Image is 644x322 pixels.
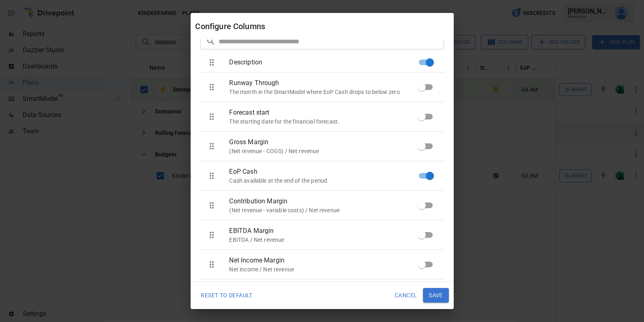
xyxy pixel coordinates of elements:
p: (Net revenue - COGS) / Net revenue [230,147,425,155]
span: EBITDA Margin [230,226,425,236]
p: The month in the SmartModel where EoP Cash drops to below zero [230,88,425,96]
span: Forecast start [230,108,425,117]
p: Net income / Net revenue [230,265,425,273]
button: Save [423,288,449,303]
p: (Net revenue - variable costs) / Net revenue [230,206,425,214]
span: Runway Through [230,78,425,88]
button: Cancel [389,288,423,303]
span: EoP Cash [230,167,425,177]
p: Cash available at the end of the period. [230,177,425,185]
div: Configure Columns [196,20,449,33]
span: Contribution Margin [230,196,425,206]
span: Description [230,58,425,67]
button: Reset To Default [196,288,258,303]
p: The starting date for the financial forecast. [230,117,425,126]
span: Net Income Margin [230,256,425,265]
span: Gross Margin [230,137,425,147]
p: EBITDA / Net revenue [230,236,425,244]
